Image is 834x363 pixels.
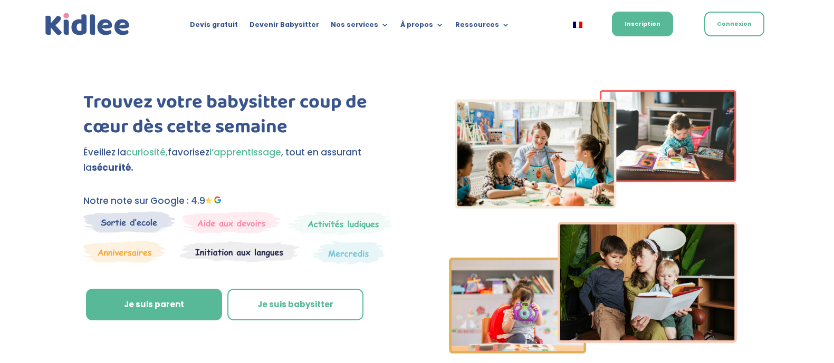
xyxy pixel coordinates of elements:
img: logo_kidlee_bleu [43,11,132,38]
img: Français [573,22,582,28]
span: curiosité, [126,146,168,159]
p: Notre note sur Google : 4.9 [83,193,399,209]
a: Connexion [704,12,764,36]
img: Anniversaire [83,241,166,263]
img: Atelier thematique [180,241,300,263]
a: Devenir Babysitter [250,21,319,33]
a: Je suis babysitter [227,289,363,320]
img: Imgs-2 [449,90,737,354]
a: Devis gratuit [190,21,238,33]
a: Nos services [331,21,389,33]
a: Ressources [455,21,510,33]
img: Sortie decole [83,211,176,233]
a: Kidlee Logo [43,11,132,38]
a: À propos [400,21,444,33]
h1: Trouvez votre babysitter coup de cœur dès cette semaine [83,90,399,145]
p: Éveillez la favorisez , tout en assurant la [83,145,399,175]
strong: sécurité. [92,161,133,174]
img: Thematique [313,241,385,265]
a: Je suis parent [86,289,222,320]
img: Mercredi [288,211,392,236]
img: weekends [182,211,281,233]
span: l’apprentissage [209,146,281,159]
a: Inscription [612,12,673,36]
